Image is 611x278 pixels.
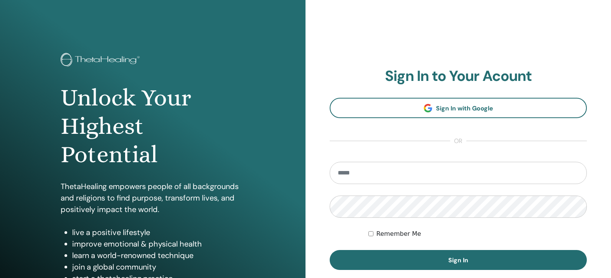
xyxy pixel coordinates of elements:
[377,229,421,239] label: Remember Me
[61,181,245,215] p: ThetaHealing empowers people of all backgrounds and religions to find purpose, transform lives, a...
[450,137,466,146] span: or
[330,98,587,118] a: Sign In with Google
[436,104,493,112] span: Sign In with Google
[448,256,468,264] span: Sign In
[72,250,245,261] li: learn a world-renowned technique
[72,227,245,238] li: live a positive lifestyle
[61,84,245,169] h1: Unlock Your Highest Potential
[72,238,245,250] li: improve emotional & physical health
[330,67,587,85] h2: Sign In to Your Acount
[368,229,587,239] div: Keep me authenticated indefinitely or until I manually logout
[72,261,245,273] li: join a global community
[330,250,587,270] button: Sign In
